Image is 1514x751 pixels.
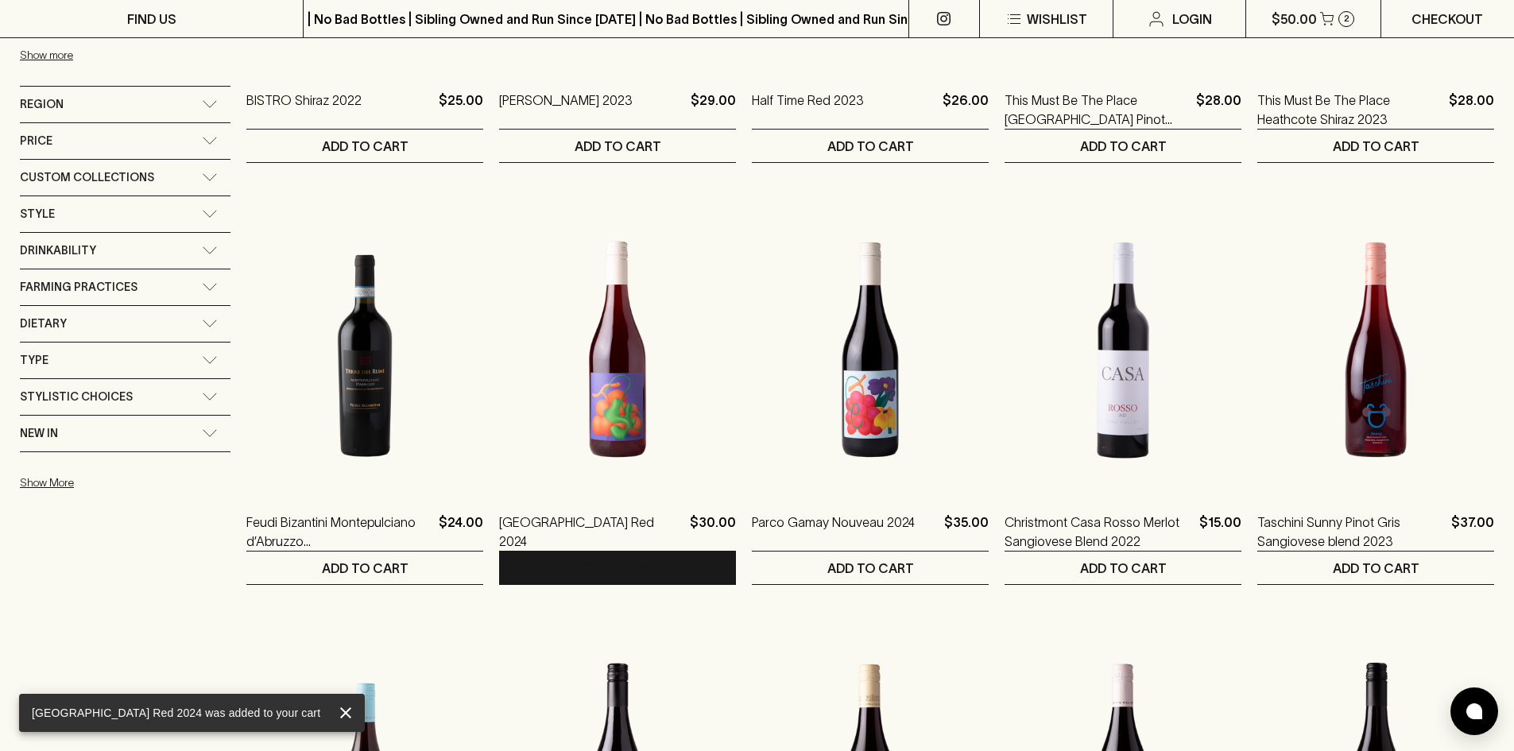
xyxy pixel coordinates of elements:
p: $50.00 [1272,10,1317,29]
button: Show More [20,466,228,499]
p: Wishlist [1027,10,1087,29]
span: Region [20,95,64,114]
button: ADD TO CART [752,130,989,162]
a: Taschini Sunny Pinot Gris Sangiovese blend 2023 [1257,513,1445,551]
div: Custom Collections [20,160,230,195]
img: Taschini Sunny Pinot Gris Sangiovese blend 2023 [1257,211,1494,489]
span: Stylistic Choices [20,387,133,407]
a: Parco Gamay Nouveau 2024 [752,513,915,551]
a: [GEOGRAPHIC_DATA] Red 2024 [499,513,683,551]
span: Dietary [20,314,67,334]
img: Christmont Casa Rosso Merlot Sangiovese Blend 2022 [1005,211,1241,489]
p: $25.00 [439,91,483,129]
button: ADD TO CART [752,552,989,584]
p: ADD TO CART [1080,559,1167,578]
p: ADD TO CART [1333,137,1419,156]
p: $15.00 [1199,513,1241,551]
span: New In [20,424,58,443]
button: ADD TO CART [246,552,483,584]
p: ADD TO CART [322,559,409,578]
p: ADD TO CART [575,137,661,156]
a: BISTRO Shiraz 2022 [246,91,362,129]
p: ADD TO CART [1333,559,1419,578]
div: Dietary [20,306,230,342]
a: This Must Be The Place [GEOGRAPHIC_DATA] Pinot Noir 2023 [1005,91,1190,129]
img: Feudi Bizantini Montepulciano d’Abruzzo Terre dei Rumi 2022 [246,211,483,489]
p: ADD TO CART [1080,137,1167,156]
div: Stylistic Choices [20,379,230,415]
p: ADD TO CART [322,137,409,156]
span: Farming Practices [20,277,137,297]
button: ADD TO CART [499,130,736,162]
div: [GEOGRAPHIC_DATA] Red 2024 was added to your cart [32,699,320,727]
p: 2 [1344,14,1349,23]
p: ADD TO CART [827,137,914,156]
a: Half Time Red 2023 [752,91,864,129]
p: $35.00 [944,513,989,551]
p: ADD TO CART [827,559,914,578]
div: Style [20,196,230,232]
button: ADD TO CART [1005,552,1241,584]
button: ADD TO CART [1257,552,1494,584]
p: $28.00 [1449,91,1494,129]
p: FIND US [127,10,176,29]
span: Price [20,131,52,151]
button: ADD TO CART [1257,130,1494,162]
span: Type [20,350,48,370]
p: $24.00 [439,513,483,551]
p: $37.00 [1451,513,1494,551]
p: Checkout [1411,10,1483,29]
span: Style [20,204,55,224]
button: ADD TO CART [499,552,736,584]
p: Login [1172,10,1212,29]
div: Price [20,123,230,159]
span: Custom Collections [20,168,154,188]
p: $28.00 [1196,91,1241,129]
a: This Must Be The Place Heathcote Shiraz 2023 [1257,91,1442,129]
a: Christmont Casa Rosso Merlot Sangiovese Blend 2022 [1005,513,1193,551]
button: close [333,700,358,726]
span: Drinkability [20,241,96,261]
div: Drinkability [20,233,230,269]
div: Type [20,343,230,378]
button: Show more [20,39,228,72]
div: New In [20,416,230,451]
img: bubble-icon [1466,703,1482,719]
p: $29.00 [691,91,736,129]
a: Feudi Bizantini Montepulciano d’Abruzzo [GEOGRAPHIC_DATA][PERSON_NAME] 2022 [246,513,432,551]
button: ADD TO CART [1005,130,1241,162]
button: ADD TO CART [246,130,483,162]
a: [PERSON_NAME] 2023 [499,91,633,129]
img: Parco Gamay Nouveau 2024 [752,211,989,489]
img: Parco Valley Light Red 2024 [499,211,736,489]
p: $30.00 [690,513,736,551]
div: Region [20,87,230,122]
p: $26.00 [943,91,989,129]
div: Farming Practices [20,269,230,305]
p: ADD TO CART [575,559,661,578]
